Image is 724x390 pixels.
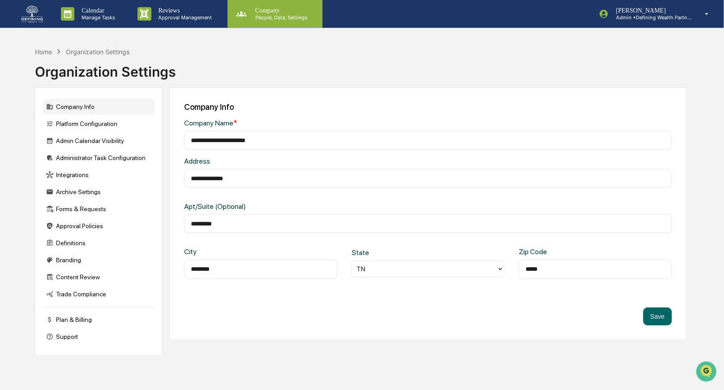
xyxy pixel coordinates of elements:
div: Branding [43,252,155,268]
p: [PERSON_NAME] [609,7,692,14]
div: Definitions [43,235,155,251]
div: Admin Calendar Visibility [43,133,155,149]
div: Integrations [43,167,155,183]
div: Content Review [43,269,155,285]
span: Pylon [89,152,108,159]
span: Preclearance [18,113,58,122]
div: We're available if you need us! [30,78,113,85]
div: Company Info [43,99,155,115]
div: Zip Code [519,247,588,256]
div: Address [184,157,404,165]
div: State [352,248,421,257]
p: Manage Tasks [74,14,120,21]
a: 🖐️Preclearance [5,109,61,126]
div: Company Info [184,102,672,112]
div: City [184,247,253,256]
a: 🔎Data Lookup [5,126,60,143]
iframe: Open customer support [695,360,720,385]
div: Approval Policies [43,218,155,234]
div: Organization Settings [35,56,176,80]
p: Calendar [74,7,120,14]
p: Approval Management [151,14,217,21]
div: 🔎 [9,131,16,138]
div: Administrator Task Configuration [43,150,155,166]
div: Home [35,48,52,56]
p: Reviews [151,7,217,14]
span: Attestations [74,113,111,122]
div: Forms & Requests [43,201,155,217]
div: Support [43,329,155,345]
a: Powered byPylon [63,152,108,159]
p: Admin • Defining Wealth Partners [609,14,692,21]
div: Apt/Suite (Optional) [184,202,404,211]
input: Clear [23,41,148,50]
div: Company Name [184,119,404,127]
div: Trade Compliance [43,286,155,302]
button: Start new chat [152,71,163,82]
div: Start new chat [30,69,147,78]
p: Company [248,7,312,14]
button: Save [643,308,672,325]
div: Archive Settings [43,184,155,200]
a: 🗄️Attestations [61,109,115,126]
div: 🗄️ [65,114,72,121]
img: logo [22,5,43,22]
div: 🖐️ [9,114,16,121]
p: People, Data, Settings [248,14,312,21]
img: 1746055101610-c473b297-6a78-478c-a979-82029cc54cd1 [9,69,25,85]
div: Organization Settings [66,48,129,56]
div: Platform Configuration [43,116,155,132]
span: Data Lookup [18,130,56,139]
div: Plan & Billing [43,312,155,328]
p: How can we help? [9,19,163,33]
